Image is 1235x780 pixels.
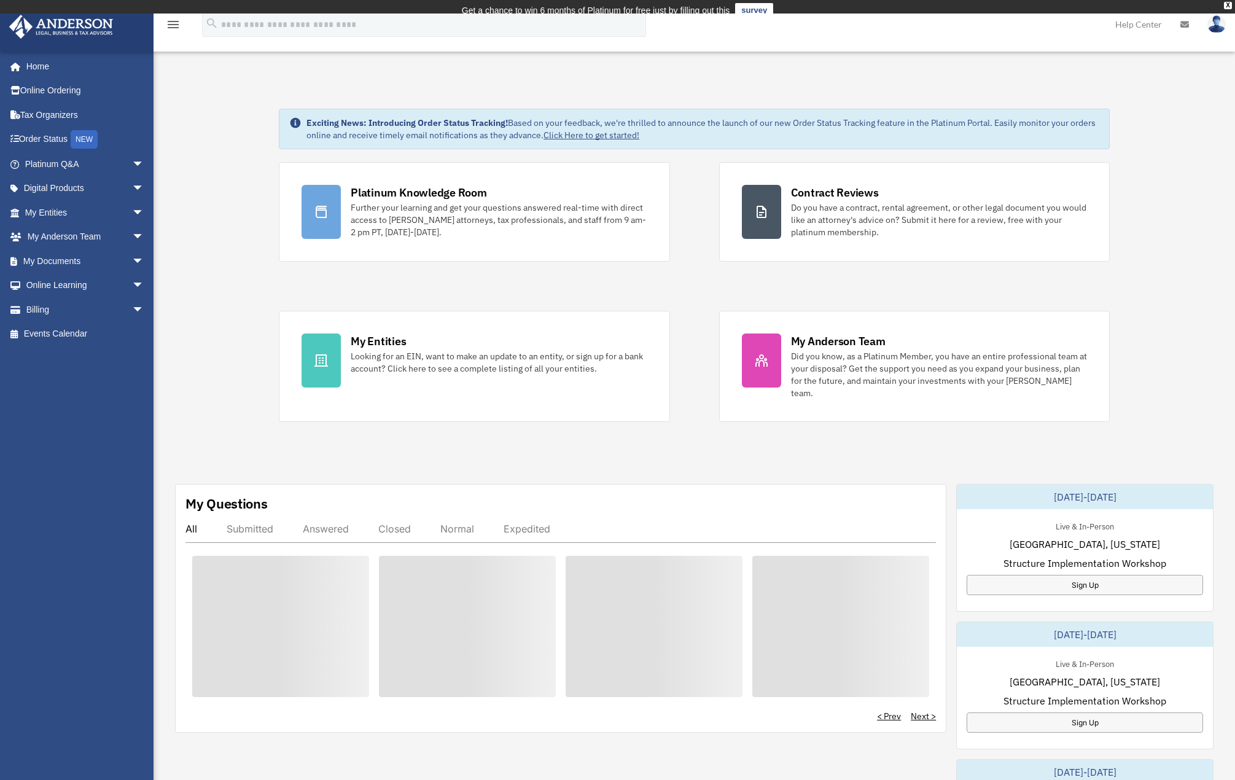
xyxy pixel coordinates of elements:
a: Tax Organizers [9,103,163,127]
div: Expedited [504,523,550,535]
a: Events Calendar [9,322,163,346]
div: Answered [303,523,349,535]
div: Do you have a contract, rental agreement, or other legal document you would like an attorney's ad... [791,201,1087,238]
a: Click Here to get started! [543,130,639,141]
div: Based on your feedback, we're thrilled to announce the launch of our new Order Status Tracking fe... [306,117,1099,141]
img: Anderson Advisors Platinum Portal [6,15,117,39]
div: Live & In-Person [1046,519,1124,532]
div: Submitted [227,523,273,535]
a: Platinum Knowledge Room Further your learning and get your questions answered real-time with dire... [279,162,669,262]
span: arrow_drop_down [132,249,157,274]
a: My Documentsarrow_drop_down [9,249,163,273]
span: [GEOGRAPHIC_DATA], [US_STATE] [1010,674,1160,689]
a: Digital Productsarrow_drop_down [9,176,163,201]
span: [GEOGRAPHIC_DATA], [US_STATE] [1010,537,1160,552]
span: arrow_drop_down [132,225,157,250]
div: My Entities [351,333,406,349]
img: User Pic [1207,15,1226,33]
div: Get a chance to win 6 months of Platinum for free just by filling out this [462,3,730,18]
a: menu [166,21,181,32]
a: Sign Up [967,712,1203,733]
div: close [1224,2,1232,9]
div: Live & In-Person [1046,657,1124,669]
a: My Entitiesarrow_drop_down [9,200,163,225]
a: survey [735,3,773,18]
a: Online Learningarrow_drop_down [9,273,163,298]
div: Contract Reviews [791,185,879,200]
a: Home [9,54,157,79]
span: arrow_drop_down [132,152,157,177]
div: [DATE]-[DATE] [957,485,1213,509]
div: Looking for an EIN, want to make an update to an entity, or sign up for a bank account? Click her... [351,350,647,375]
div: Further your learning and get your questions answered real-time with direct access to [PERSON_NAM... [351,201,647,238]
a: Billingarrow_drop_down [9,297,163,322]
a: Order StatusNEW [9,127,163,152]
i: menu [166,17,181,32]
div: All [185,523,197,535]
strong: Exciting News: Introducing Order Status Tracking! [306,117,508,128]
span: arrow_drop_down [132,297,157,322]
a: < Prev [877,710,901,722]
span: Structure Implementation Workshop [1003,556,1166,571]
a: Sign Up [967,575,1203,595]
a: Next > [911,710,936,722]
div: NEW [71,130,98,149]
a: Online Ordering [9,79,163,103]
div: Did you know, as a Platinum Member, you have an entire professional team at your disposal? Get th... [791,350,1087,399]
span: arrow_drop_down [132,200,157,225]
a: Contract Reviews Do you have a contract, rental agreement, or other legal document you would like... [719,162,1110,262]
a: My Anderson Teamarrow_drop_down [9,225,163,249]
div: Normal [440,523,474,535]
div: [DATE]-[DATE] [957,622,1213,647]
a: My Entities Looking for an EIN, want to make an update to an entity, or sign up for a bank accoun... [279,311,669,422]
div: My Questions [185,494,268,513]
i: search [205,17,219,30]
a: My Anderson Team Did you know, as a Platinum Member, you have an entire professional team at your... [719,311,1110,422]
a: Platinum Q&Aarrow_drop_down [9,152,163,176]
span: arrow_drop_down [132,273,157,298]
span: arrow_drop_down [132,176,157,201]
div: My Anderson Team [791,333,886,349]
span: Structure Implementation Workshop [1003,693,1166,708]
div: Closed [378,523,411,535]
div: Platinum Knowledge Room [351,185,487,200]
